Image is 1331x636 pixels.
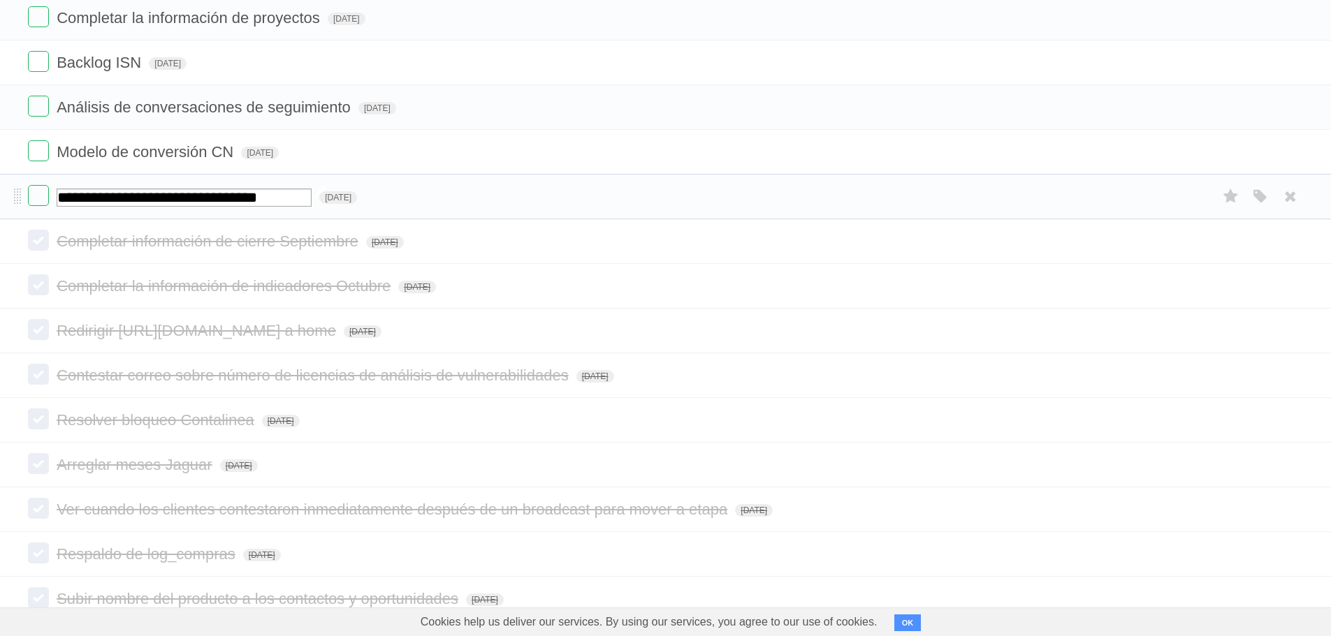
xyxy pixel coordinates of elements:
label: Done [28,51,49,72]
span: [DATE] [366,236,404,249]
label: Done [28,185,49,206]
span: [DATE] [262,415,300,427]
label: Done [28,274,49,295]
span: Completar información de cierre Septiembre [57,232,362,250]
span: Respaldo de log_compras [57,545,239,563]
span: [DATE] [149,57,187,70]
span: Arreglar meses Jaguar [57,456,216,473]
span: Subir nombre del producto a los contactos y oportunidades [57,590,462,607]
span: Modelo de conversión CN [57,143,237,161]
span: Análisis de conversaciones de seguimiento [57,98,354,116]
label: Star task [1218,185,1244,208]
span: [DATE] [735,504,773,517]
label: Done [28,587,49,608]
label: Done [28,319,49,340]
span: [DATE] [398,281,436,293]
label: Done [28,96,49,117]
label: Done [28,498,49,519]
label: Done [28,6,49,27]
span: [DATE] [241,147,279,159]
label: Done [28,140,49,161]
label: Done [28,542,49,563]
span: [DATE] [328,13,365,25]
span: [DATE] [344,325,381,338]
span: [DATE] [576,370,614,383]
span: [DATE] [220,459,258,472]
span: Resolver bloqueo Contalinea [57,411,258,429]
span: Completar la información de indicadores Octubre [57,277,394,295]
label: Done [28,230,49,251]
span: Cookies help us deliver our services. By using our services, you agree to our use of cookies. [407,608,892,636]
span: Redirigir [URL][DOMAIN_NAME] a home [57,322,340,339]
span: Backlog ISN [57,54,145,71]
span: Ver cuando los clientes contestaron inmediatamente después de un broadcast para mover a etapa [57,501,731,518]
span: [DATE] [243,549,281,561]
label: Done [28,364,49,385]
span: [DATE] [358,102,396,114]
span: [DATE] [319,191,357,204]
span: Contestar correo sobre número de licencias de análisis de vulnerabilidades [57,367,572,384]
button: OK [894,614,922,631]
label: Done [28,453,49,474]
span: [DATE] [466,593,504,606]
span: Completar la información de proyectos [57,9,323,27]
label: Done [28,408,49,429]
